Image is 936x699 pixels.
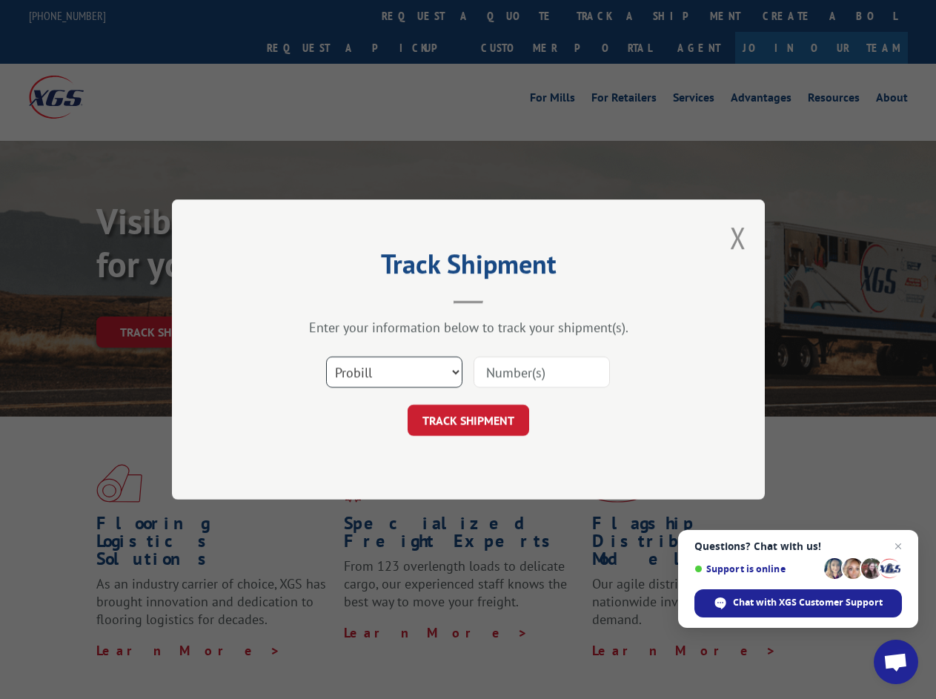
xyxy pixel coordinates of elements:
[730,218,746,257] button: Close modal
[694,563,819,574] span: Support is online
[874,640,918,684] div: Open chat
[694,540,902,552] span: Questions? Chat with us!
[694,589,902,617] div: Chat with XGS Customer Support
[889,537,907,555] span: Close chat
[733,596,883,609] span: Chat with XGS Customer Support
[246,319,691,336] div: Enter your information below to track your shipment(s).
[408,405,529,436] button: TRACK SHIPMENT
[246,254,691,282] h2: Track Shipment
[474,357,610,388] input: Number(s)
